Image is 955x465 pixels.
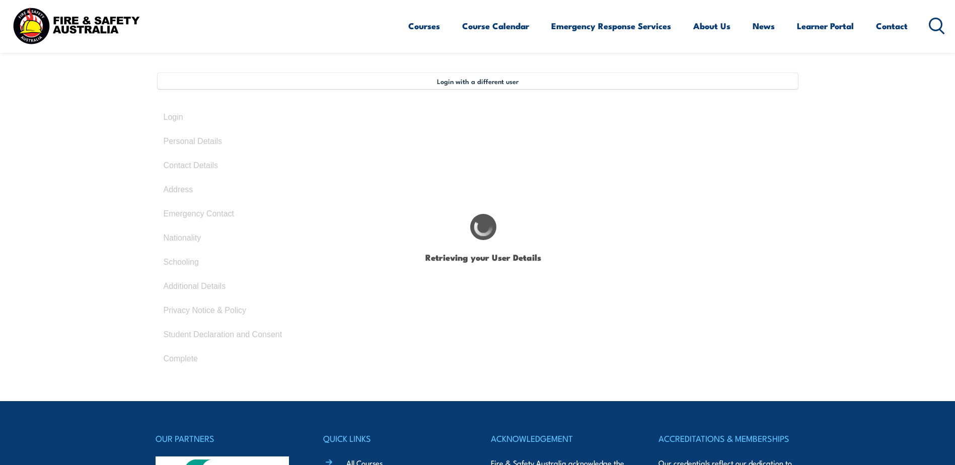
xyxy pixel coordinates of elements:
[693,13,730,39] a: About Us
[462,13,529,39] a: Course Calendar
[393,246,574,269] h1: Retrieving your User Details
[323,431,464,445] h4: QUICK LINKS
[876,13,908,39] a: Contact
[408,13,440,39] a: Courses
[437,77,519,85] span: Login with a different user
[156,431,297,445] h4: OUR PARTNERS
[551,13,671,39] a: Emergency Response Services
[658,431,799,445] h4: ACCREDITATIONS & MEMBERSHIPS
[753,13,775,39] a: News
[797,13,854,39] a: Learner Portal
[491,431,632,445] h4: ACKNOWLEDGEMENT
